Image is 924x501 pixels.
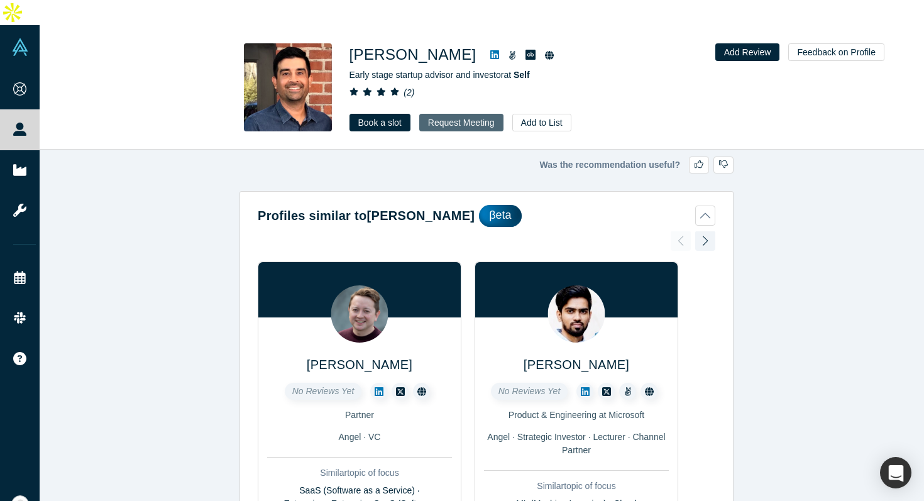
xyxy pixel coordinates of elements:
button: Request Meeting [419,114,503,131]
button: Add to List [512,114,571,131]
div: Angel · VC [267,431,452,444]
button: Feedback on Profile [788,43,884,61]
a: [PERSON_NAME] [524,358,629,372]
a: [PERSON_NAME] [307,358,412,372]
img: Nikhil Dixit's Profile Image [244,43,332,131]
h2: Profiles similar to [PERSON_NAME] [258,206,475,225]
button: Add Review [715,43,780,61]
img: Alchemist Vault Logo [11,38,29,56]
div: Was the recommendation useful? [239,157,734,173]
span: Product & Engineering at Microsoft [509,410,644,420]
span: Early stage startup advisor and investor at [349,70,530,80]
span: No Reviews Yet [292,386,355,396]
button: Profiles similar to[PERSON_NAME]βeta [258,205,715,227]
span: Partner [345,410,374,420]
img: Nataraj Sindam's Profile Image [548,285,605,343]
a: Book a slot [349,114,410,131]
div: βeta [479,205,521,227]
h1: [PERSON_NAME] [349,43,476,66]
div: Similar topic of focus [267,466,452,480]
div: Angel · Strategic Investor · Lecturer · Channel Partner [484,431,669,457]
i: ( 2 ) [404,87,414,97]
div: Similar topic of focus [484,480,669,493]
a: Self [514,70,530,80]
img: Nathan Creswell's Profile Image [331,285,388,343]
span: No Reviews Yet [498,386,561,396]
